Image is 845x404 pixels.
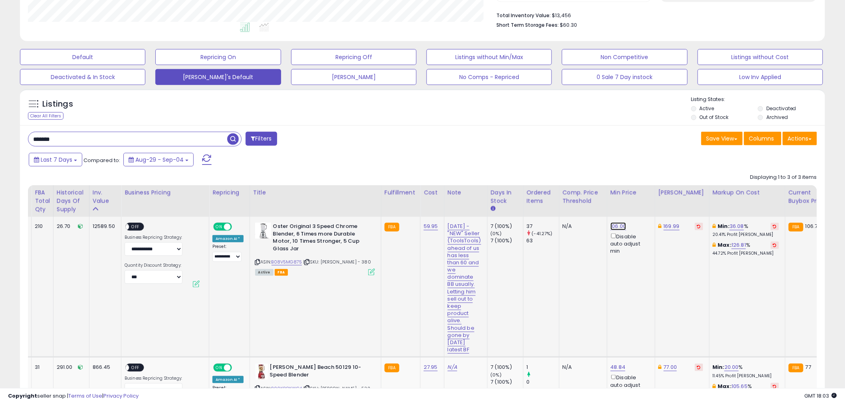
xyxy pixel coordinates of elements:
[713,373,779,379] p: 11.45% Profit [PERSON_NAME]
[253,188,378,197] div: Title
[789,364,803,372] small: FBA
[713,363,725,371] b: Min:
[125,263,182,268] label: Quantity Discount Strategy:
[664,222,680,230] a: 169.99
[129,364,142,371] span: OFF
[527,378,559,386] div: 0
[129,224,142,230] span: OFF
[560,21,577,29] span: $60.30
[93,188,118,205] div: Inv. value
[713,364,779,378] div: %
[783,132,817,145] button: Actions
[255,223,375,275] div: ASIN:
[750,174,817,181] div: Displaying 1 to 3 of 3 items
[805,392,837,400] span: 2025-09-12 18:03 GMT
[275,269,288,276] span: FBA
[718,241,732,249] b: Max:
[496,22,559,28] b: Short Term Storage Fees:
[155,69,281,85] button: [PERSON_NAME]'s Default
[527,237,559,244] div: 63
[766,114,788,121] label: Archived
[496,12,551,19] b: Total Inventory Value:
[291,69,417,85] button: [PERSON_NAME]
[563,364,601,371] div: N/A
[744,132,782,145] button: Columns
[424,363,438,371] a: 27.95
[385,364,399,372] small: FBA
[57,364,83,371] div: 291.00
[732,241,746,249] a: 126.81
[8,392,139,400] div: seller snap | |
[57,223,83,230] div: 26.70
[212,376,244,383] div: Amazon AI *
[93,223,115,230] div: 12589.50
[125,376,182,381] label: Business Repricing Strategy:
[611,222,627,230] a: 106.00
[527,364,559,371] div: 1
[611,188,652,197] div: Min Price
[698,69,823,85] button: Low Inv Applied
[448,188,484,197] div: Note
[20,49,145,65] button: Default
[212,235,244,242] div: Amazon AI *
[93,364,115,371] div: 866.45
[805,363,811,371] span: 77
[35,223,47,230] div: 210
[385,223,399,232] small: FBA
[255,364,268,380] img: 41u84LkBb7L._SL40_.jpg
[718,222,730,230] b: Min:
[41,156,72,164] span: Last 7 Days
[491,378,523,386] div: 7 (100%)
[491,205,496,212] small: Days In Stock.
[125,188,206,197] div: Business Pricing
[123,153,194,166] button: Aug-29 - Sep-04
[212,244,244,262] div: Preset:
[724,363,739,371] a: 20.00
[789,188,830,205] div: Current Buybox Price
[448,222,481,354] a: [DATE] - "NEW" Seller (ToolsTools) ahead of us has less than 60 and we dominate BB usually. Letti...
[563,223,601,230] div: N/A
[691,96,825,103] p: Listing States:
[766,105,796,112] label: Deactivated
[424,188,441,197] div: Cost
[805,222,821,230] span: 106.72
[611,373,649,396] div: Disable auto adjust min
[214,224,224,230] span: ON
[491,237,523,244] div: 7 (100%)
[664,363,677,371] a: 77.00
[255,223,271,239] img: 41Am12POKOL._SL40_.jpg
[709,185,785,217] th: The percentage added to the cost of goods (COGS) that forms the calculator for Min & Max prices.
[83,156,120,164] span: Compared to:
[611,363,626,371] a: 48.84
[700,114,729,121] label: Out of Stock
[527,223,559,230] div: 37
[448,363,457,371] a: N/A
[231,364,244,371] span: OFF
[426,69,552,85] button: No Comps - Repriced
[255,269,274,276] span: All listings currently available for purchase on Amazon
[29,153,82,166] button: Last 7 Days
[789,223,803,232] small: FBA
[713,232,779,238] p: 20.41% Profit [PERSON_NAME]
[562,49,687,65] button: Non Competitive
[491,188,520,205] div: Days In Stock
[20,69,145,85] button: Deactivated & In Stock
[246,132,277,146] button: Filters
[214,364,224,371] span: ON
[701,132,743,145] button: Save View
[212,188,246,197] div: Repricing
[730,222,744,230] a: 36.08
[42,99,73,110] h5: Listings
[125,235,182,240] label: Business Repricing Strategy:
[135,156,184,164] span: Aug-29 - Sep-04
[527,188,556,205] div: Ordered Items
[700,105,714,112] label: Active
[563,188,604,205] div: Comp. Price Threshold
[749,135,774,143] span: Columns
[713,223,779,238] div: %
[231,224,244,230] span: OFF
[713,242,779,256] div: %
[532,230,553,237] small: (-41.27%)
[698,49,823,65] button: Listings without Cost
[270,364,367,380] b: [PERSON_NAME] Beach 50129 10-Speed Blender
